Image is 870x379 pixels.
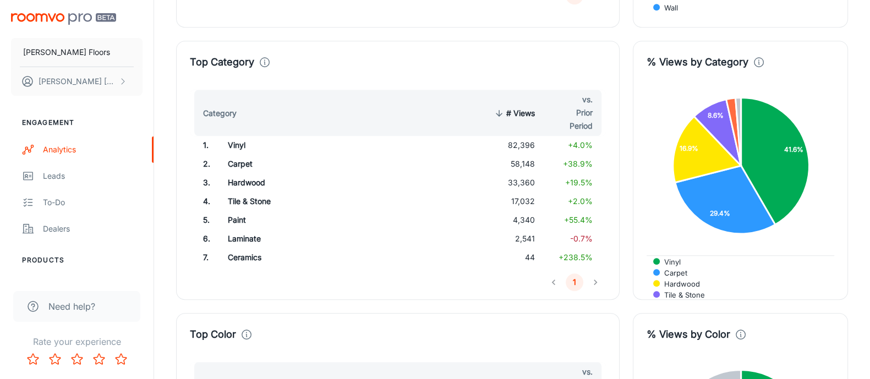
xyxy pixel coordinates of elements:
td: Laminate [219,229,401,248]
td: 2,541 [481,229,544,248]
button: [PERSON_NAME] Floors [11,38,143,67]
td: 4,340 [481,211,544,229]
span: Category [203,107,251,120]
td: 3 . [190,173,219,192]
button: Rate 1 star [22,348,44,370]
button: [PERSON_NAME] [PERSON_NAME] [11,67,143,96]
td: 33,360 [481,173,544,192]
p: [PERSON_NAME] Floors [23,46,110,58]
span: Vinyl [656,257,681,267]
td: 58,148 [481,155,544,173]
td: Hardwood [219,173,401,192]
td: 7 . [190,248,219,267]
td: Vinyl [219,136,401,155]
span: Carpet [656,268,687,278]
div: Analytics [43,144,143,156]
td: 5 . [190,211,219,229]
span: -0.7% [570,234,593,243]
nav: pagination navigation [543,273,606,291]
p: Rate your experience [9,335,145,348]
span: +55.4% [564,215,593,224]
div: Dealers [43,223,143,235]
span: Need help? [48,300,95,313]
td: Tile & Stone [219,192,401,211]
div: To-do [43,196,143,208]
td: Ceramics [219,248,401,267]
td: Carpet [219,155,401,173]
button: Rate 3 star [66,348,88,370]
h4: % Views by Category [647,54,748,70]
td: Paint [219,211,401,229]
span: # Views [492,107,535,120]
td: 82,396 [481,136,544,155]
span: Wall [656,3,678,13]
p: [PERSON_NAME] [PERSON_NAME] [39,75,116,87]
td: 44 [481,248,544,267]
img: Roomvo PRO Beta [11,13,116,25]
button: page 1 [566,273,583,291]
span: +2.0% [568,196,593,206]
span: +238.5% [559,252,593,262]
span: vs. Prior Period [552,93,593,133]
button: Rate 2 star [44,348,66,370]
button: Rate 5 star [110,348,132,370]
td: 4 . [190,192,219,211]
span: Tile & Stone [656,290,705,300]
td: 6 . [190,229,219,248]
span: Hardwood [656,279,700,289]
div: Leads [43,170,143,182]
span: +38.9% [563,159,593,168]
h4: Top Category [190,54,254,70]
h4: Top Color [190,327,236,342]
td: 1 . [190,136,219,155]
span: +19.5% [565,178,593,187]
h4: % Views by Color [647,327,730,342]
td: 2 . [190,155,219,173]
button: Rate 4 star [88,348,110,370]
td: 17,032 [481,192,544,211]
span: +4.0% [568,140,593,150]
